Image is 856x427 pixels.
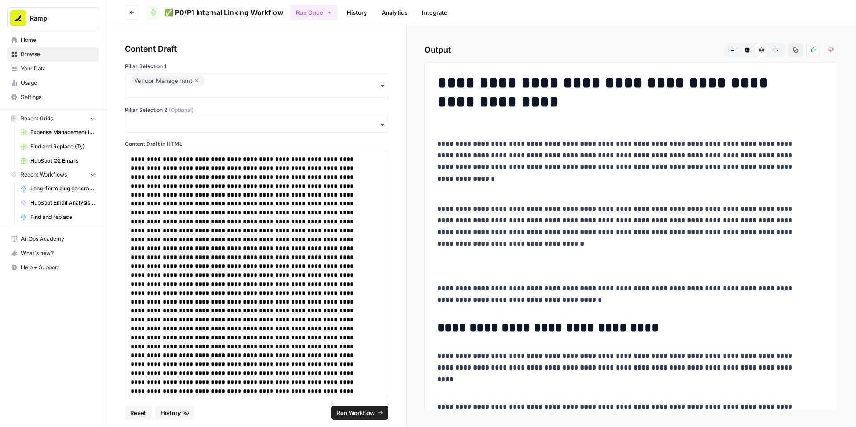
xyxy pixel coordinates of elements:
[30,14,84,23] span: Ramp
[7,168,99,181] button: Recent Workflows
[30,157,95,165] span: HubSpot Q2 Emails
[7,62,99,76] a: Your Data
[424,43,838,57] h2: Output
[16,181,99,196] a: Long-form plug generator – Content tuning version
[21,263,95,271] span: Help + Support
[21,171,67,179] span: Recent Workflows
[290,5,338,20] button: Run Once
[21,50,95,58] span: Browse
[16,210,99,224] a: Find and replace
[21,115,53,123] span: Recent Grids
[16,154,99,168] a: HubSpot Q2 Emails
[30,213,95,221] span: Find and replace
[146,5,283,20] a: ✅ P0/P1 Internal Linking Workflow
[7,90,99,104] a: Settings
[21,93,95,101] span: Settings
[21,65,95,73] span: Your Data
[7,47,99,62] a: Browse
[169,106,193,114] span: (Optional)
[7,260,99,275] button: Help + Support
[16,140,99,154] a: Find and Replace (Ty)
[8,246,99,260] div: What's new?
[30,199,95,207] span: HubSpot Email Analysis Segment
[7,232,99,246] a: AirOps Academy
[164,7,283,18] span: ✅ P0/P1 Internal Linking Workflow
[125,43,388,55] div: Content Draft
[16,196,99,210] a: HubSpot Email Analysis Segment
[16,125,99,140] a: Expense Management long-form plug generator --> Publish to Sanity
[10,10,26,26] img: Ramp Logo
[7,112,99,125] button: Recent Grids
[125,406,152,420] button: Reset
[30,185,95,193] span: Long-form plug generator – Content tuning version
[331,406,388,420] button: Run Workflow
[7,246,99,260] button: What's new?
[30,143,95,151] span: Find and Replace (Ty)
[134,75,201,86] div: Vendor Management
[130,408,146,417] span: Reset
[125,106,388,114] label: Pillar Selection 2
[125,73,388,99] button: Vendor Management
[155,406,194,420] button: History
[30,128,95,136] span: Expense Management long-form plug generator --> Publish to Sanity
[125,140,388,148] label: Content Draft in HTML
[7,33,99,47] a: Home
[21,36,95,44] span: Home
[342,5,373,20] a: History
[7,7,99,29] button: Workspace: Ramp
[376,5,413,20] a: Analytics
[337,408,375,417] span: Run Workflow
[21,235,95,243] span: AirOps Academy
[416,5,453,20] a: Integrate
[160,408,181,417] span: History
[7,76,99,90] a: Usage
[21,79,95,87] span: Usage
[125,62,388,70] label: Pillar Selection 1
